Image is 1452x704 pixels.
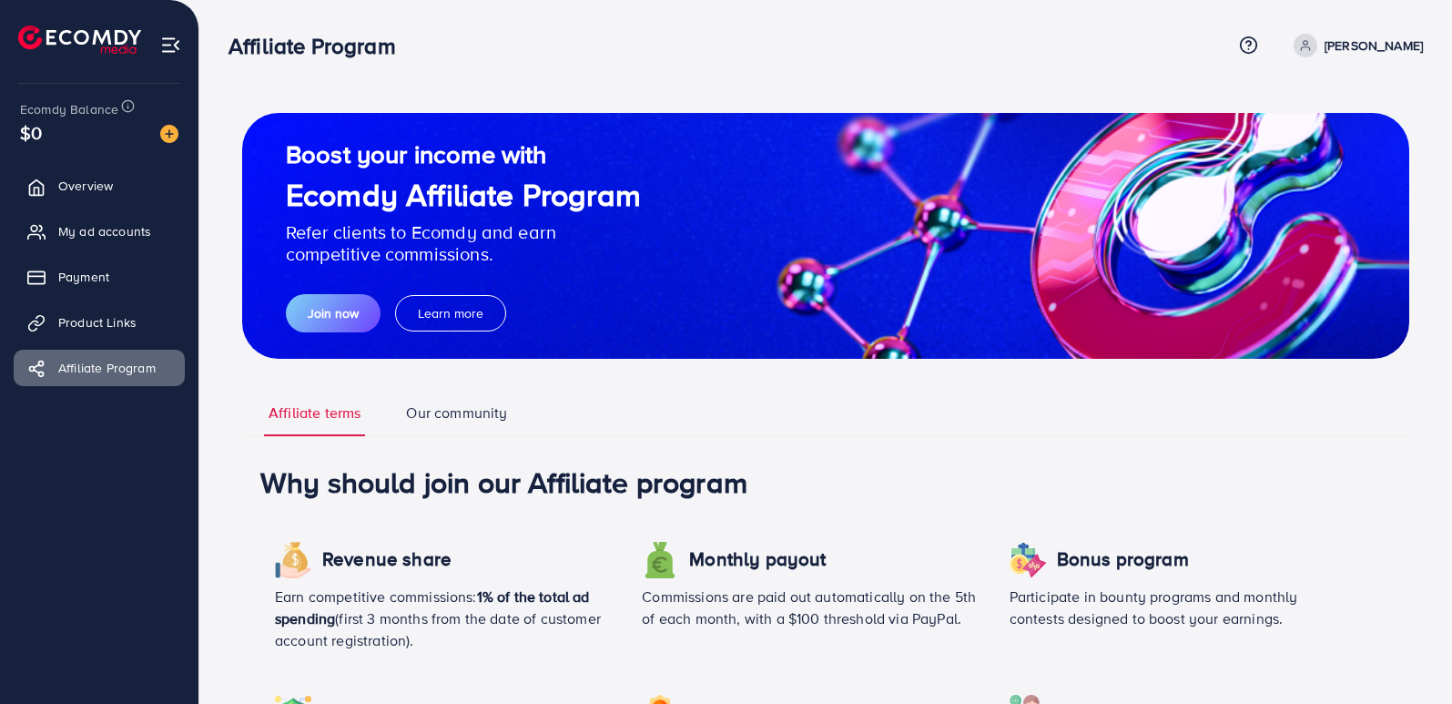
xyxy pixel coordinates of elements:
[689,548,826,571] h4: Monthly payout
[58,359,156,377] span: Affiliate Program
[264,403,365,436] a: Affiliate terms
[275,586,613,651] p: Earn competitive commissions: (first 3 months from the date of customer account registration).
[160,125,178,143] img: image
[18,26,141,54] img: logo
[286,177,641,214] h1: Ecomdy Affiliate Program
[322,548,452,571] h4: Revenue share
[14,304,185,341] a: Product Links
[1057,548,1189,571] h4: Bonus program
[58,177,113,195] span: Overview
[1325,35,1423,56] p: [PERSON_NAME]
[1010,542,1046,578] img: icon revenue share
[260,464,1391,499] h1: Why should join our Affiliate program
[286,221,641,243] p: Refer clients to Ecomdy and earn
[14,259,185,295] a: Payment
[20,119,42,146] span: $0
[58,268,109,286] span: Payment
[275,587,590,628] span: 1% of the total ad spending
[58,222,151,240] span: My ad accounts
[1286,34,1423,57] a: [PERSON_NAME]
[1010,586,1347,629] p: Participate in bounty programs and monthly contests designed to boost your earnings.
[395,295,506,332] button: Learn more
[228,33,411,59] h3: Affiliate Program
[286,243,641,265] p: competitive commissions.
[14,350,185,386] a: Affiliate Program
[642,542,678,578] img: icon revenue share
[1375,622,1438,690] iframe: Chat
[308,304,359,322] span: Join now
[58,313,137,332] span: Product Links
[160,35,181,56] img: menu
[642,586,980,629] p: Commissions are paid out automatically on the 5th of each month, with a $100 threshold via PayPal.
[286,294,381,332] button: Join now
[242,113,1409,359] img: guide
[14,168,185,204] a: Overview
[20,100,118,118] span: Ecomdy Balance
[275,542,311,578] img: icon revenue share
[286,139,641,169] h2: Boost your income with
[401,403,512,436] a: Our community
[14,213,185,250] a: My ad accounts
